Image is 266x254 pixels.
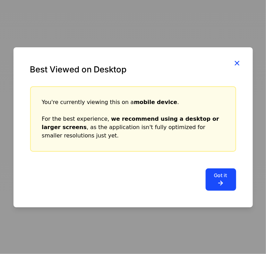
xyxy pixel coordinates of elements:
[42,98,224,140] div: You're currently viewing this on a . For the best experience, , as the application isn't fully op...
[214,179,228,187] i: arrow-right
[30,64,236,75] div: Best Viewed on Desktop
[134,99,177,105] strong: mobile device
[206,168,236,191] button: Got it
[42,116,219,130] strong: we recommend using a desktop or larger screens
